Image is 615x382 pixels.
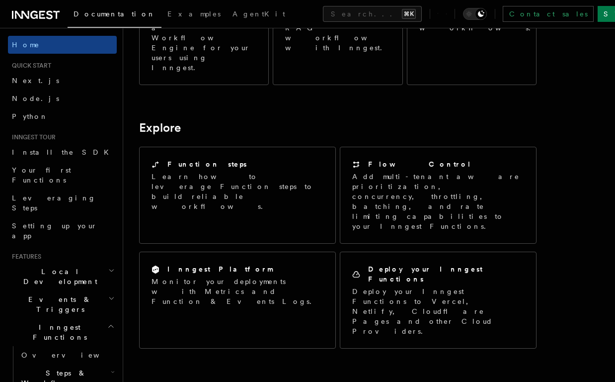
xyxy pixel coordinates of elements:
[8,253,41,261] span: Features
[8,62,51,70] span: Quick start
[12,95,59,102] span: Node.js
[352,172,524,231] p: Add multi-tenant aware prioritization, concurrency, throttling, batching, and rate limiting capab...
[152,277,323,306] p: Monitor your deployments with Metrics and Function & Events Logs.
[368,159,471,169] h2: Flow Control
[68,3,161,28] a: Documentation
[12,112,48,120] span: Python
[463,8,487,20] button: Toggle dark mode
[8,72,117,90] a: Next.js
[402,9,416,19] kbd: ⌘K
[8,217,117,245] a: Setting up your app
[74,10,155,18] span: Documentation
[12,222,97,240] span: Setting up your app
[8,294,108,314] span: Events & Triggers
[352,286,524,336] p: Deploy your Inngest Functions to Vercel, Netlify, Cloudflare Pages and other Cloud Providers.
[8,189,117,217] a: Leveraging Steps
[12,194,96,212] span: Leveraging Steps
[8,263,117,290] button: Local Development
[139,121,181,135] a: Explore
[503,6,594,22] a: Contact sales
[8,322,107,342] span: Inngest Functions
[8,133,56,141] span: Inngest tour
[12,148,115,156] span: Install the SDK
[8,161,117,189] a: Your first Functions
[161,3,227,27] a: Examples
[167,159,247,169] h2: Function steps
[12,166,71,184] span: Your first Functions
[8,267,108,286] span: Local Development
[12,77,59,85] span: Next.js
[232,10,285,18] span: AgentKit
[340,252,537,349] a: Deploy your Inngest FunctionsDeploy your Inngest Functions to Vercel, Netlify, Cloudflare Pages a...
[152,172,323,211] p: Learn how to leverage Function steps to build reliable workflows.
[139,252,336,349] a: Inngest PlatformMonitor your deployments with Metrics and Function & Events Logs.
[139,147,336,244] a: Function stepsLearn how to leverage Function steps to build reliable workflows.
[8,36,117,54] a: Home
[8,318,117,346] button: Inngest Functions
[8,107,117,125] a: Python
[8,143,117,161] a: Install the SDK
[340,147,537,244] a: Flow ControlAdd multi-tenant aware prioritization, concurrency, throttling, batching, and rate li...
[227,3,291,27] a: AgentKit
[167,264,273,274] h2: Inngest Platform
[368,264,524,284] h2: Deploy your Inngest Functions
[323,6,422,22] button: Search...⌘K
[8,90,117,107] a: Node.js
[17,346,117,364] a: Overview
[21,351,124,359] span: Overview
[167,10,221,18] span: Examples
[12,40,40,50] span: Home
[8,290,117,318] button: Events & Triggers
